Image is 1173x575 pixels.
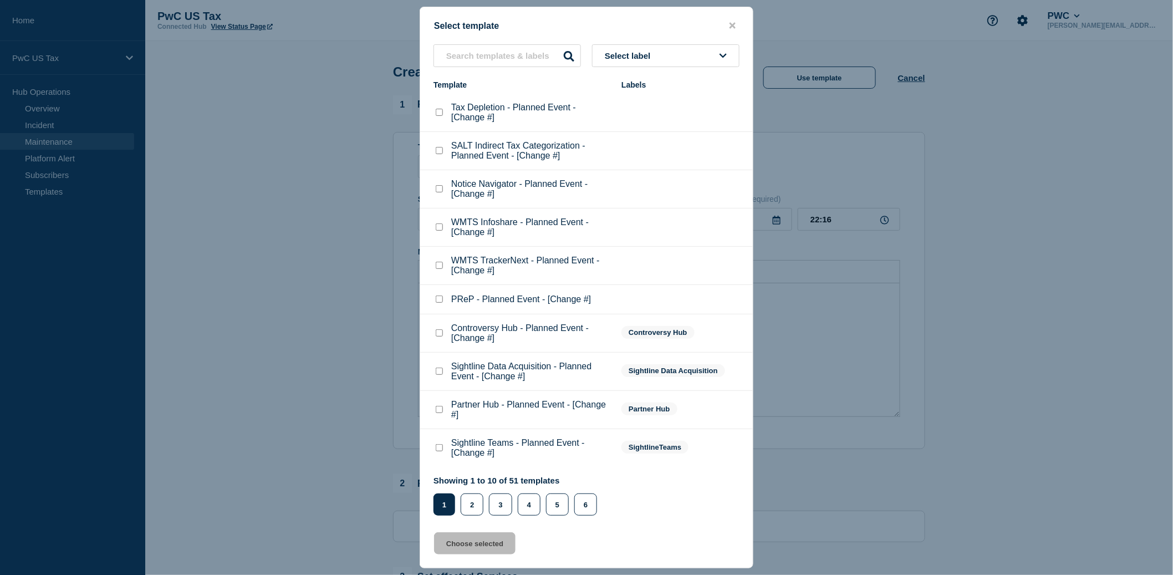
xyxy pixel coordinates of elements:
input: PReP - Planned Event - [Change #] checkbox [436,296,443,303]
button: 5 [546,493,569,516]
p: SALT Indirect Tax Categorization - Planned Event - [Change #] [451,141,610,161]
button: 3 [489,493,512,516]
button: close button [726,21,739,31]
input: Sightline Teams - Planned Event - [Change #] checkbox [436,444,443,451]
button: 1 [433,493,455,516]
span: Sightline Data Acquisition [621,364,725,377]
p: Tax Depletion - Planned Event - [Change #] [451,103,610,123]
button: 4 [518,493,540,516]
span: Controversy Hub [621,326,694,339]
span: Select label [605,51,655,60]
p: Controversy Hub - Planned Event - [Change #] [451,323,610,343]
input: SALT Indirect Tax Categorization - Planned Event - [Change #] checkbox [436,147,443,154]
p: Notice Navigator - Planned Event - [Change #] [451,179,610,199]
p: WMTS TrackerNext - Planned Event - [Change #] [451,256,610,276]
p: PReP - Planned Event - [Change #] [451,294,591,304]
p: Showing 1 to 10 of 51 templates [433,476,603,485]
input: WMTS TrackerNext - Planned Event - [Change #] checkbox [436,262,443,269]
span: SightlineTeams [621,441,688,454]
button: Select label [592,44,739,67]
div: Labels [621,80,739,89]
button: Choose selected [434,532,516,554]
input: Partner Hub - Planned Event - [Change #] checkbox [436,406,443,413]
div: Template [433,80,610,89]
input: WMTS Infoshare - Planned Event - [Change #] checkbox [436,223,443,231]
span: Partner Hub [621,403,677,415]
input: Tax Depletion - Planned Event - [Change #] checkbox [436,109,443,116]
button: 6 [574,493,597,516]
input: Controversy Hub - Planned Event - [Change #] checkbox [436,329,443,337]
p: Partner Hub - Planned Event - [Change #] [451,400,610,420]
input: Search templates & labels [433,44,581,67]
input: Sightline Data Acquisition - Planned Event - [Change #] checkbox [436,368,443,375]
button: 2 [461,493,483,516]
p: WMTS Infoshare - Planned Event - [Change #] [451,217,610,237]
input: Notice Navigator - Planned Event - [Change #] checkbox [436,185,443,192]
div: Select template [420,21,753,31]
p: Sightline Teams - Planned Event - [Change #] [451,438,610,458]
p: Sightline Data Acquisition - Planned Event - [Change #] [451,362,610,381]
